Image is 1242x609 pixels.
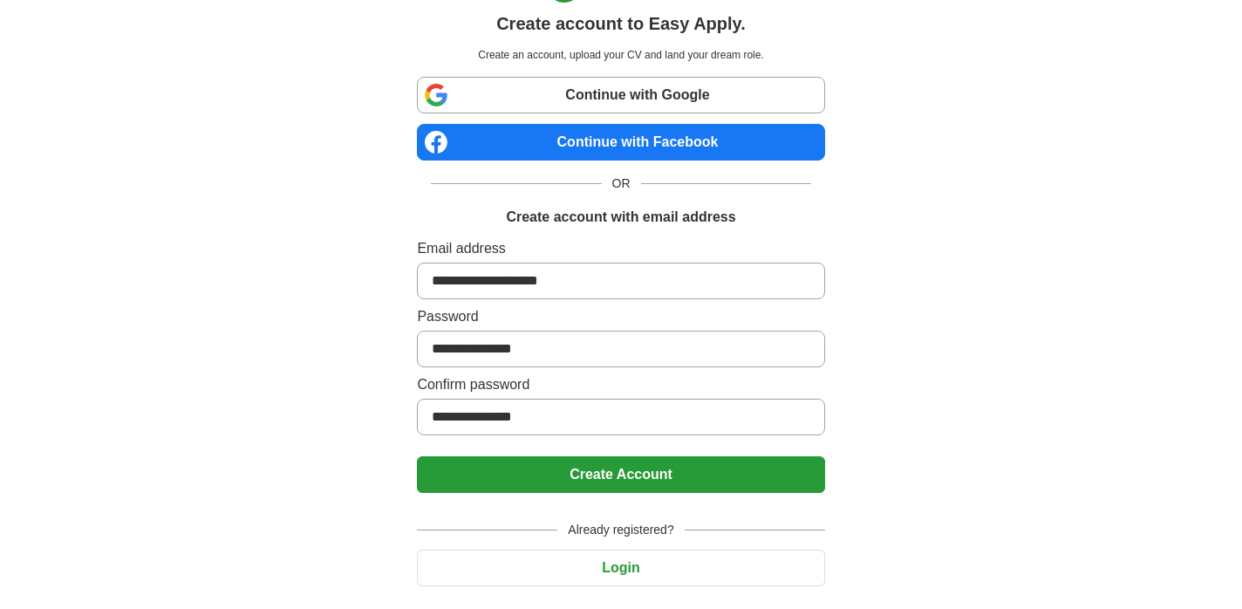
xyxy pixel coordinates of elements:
span: OR [602,174,641,193]
a: Continue with Facebook [417,124,824,161]
a: Continue with Google [417,77,824,113]
span: Already registered? [557,521,684,539]
label: Password [417,306,824,327]
label: Email address [417,238,824,259]
h1: Create account to Easy Apply. [496,10,746,37]
h1: Create account with email address [506,207,735,228]
p: Create an account, upload your CV and land your dream role. [420,47,821,63]
button: Login [417,550,824,586]
a: Login [417,560,824,575]
button: Create Account [417,456,824,493]
label: Confirm password [417,374,824,395]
